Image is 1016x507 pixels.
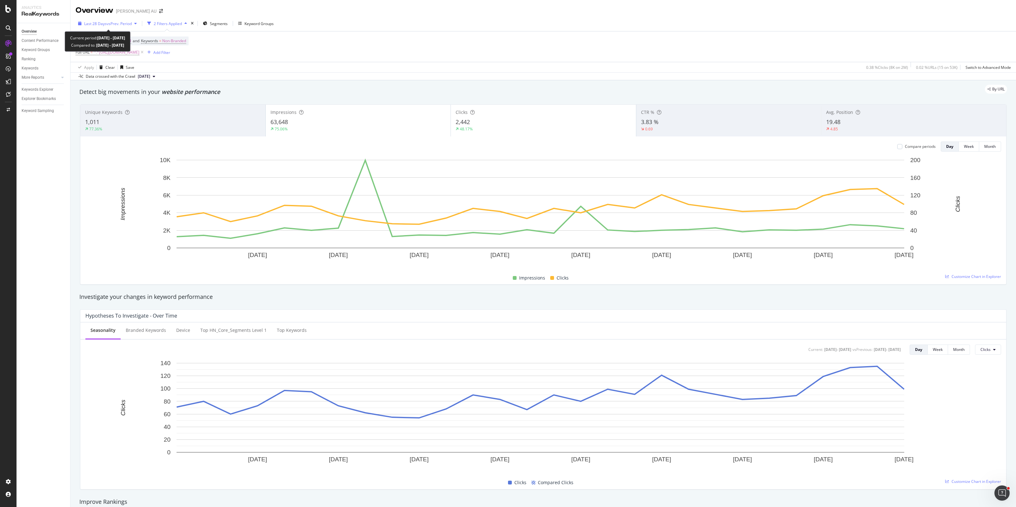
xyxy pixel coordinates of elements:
text: 140 [160,360,170,366]
a: Customize Chart in Explorer [945,274,1001,279]
div: A chart. [85,157,995,267]
span: ^.*[URL][DOMAIN_NAME] [94,48,139,57]
a: Keyword Groups [22,47,66,53]
span: Clicks [514,479,526,486]
div: Current period: [70,34,125,42]
span: Unique Keywords [85,109,123,115]
div: 75.06% [275,126,288,132]
text: [DATE] [814,252,833,258]
text: [DATE] [571,252,590,258]
text: [DATE] [248,456,267,463]
span: 2,442 [456,118,470,126]
text: [DATE] [652,456,671,463]
text: 160 [910,174,920,181]
a: Content Performance [22,37,66,44]
div: Compared to: [71,42,124,49]
text: 120 [160,372,170,379]
div: [DATE] - [DATE] [874,347,901,352]
a: Keywords Explorer [22,86,66,93]
div: Top HN_Core_Segments Level 1 [200,327,267,333]
button: Day [941,142,959,152]
span: Clicks [456,109,468,115]
span: Segments [210,21,228,26]
text: [DATE] [410,456,429,463]
text: 8K [163,174,171,181]
button: Month [948,345,970,355]
text: 2K [163,227,171,234]
text: [DATE] [733,252,752,258]
div: Keyword Sampling [22,108,54,114]
text: [DATE] [248,252,267,258]
text: [DATE] [491,252,510,258]
span: vs Prev. Period [107,21,132,26]
div: A chart. [85,360,995,471]
button: [DATE] [135,73,158,80]
span: = [159,38,161,43]
text: Clicks [954,196,961,212]
a: More Reports [22,74,59,81]
a: Keywords [22,65,66,72]
span: Last 28 Days [84,21,107,26]
div: Content Performance [22,37,58,44]
div: RealKeywords [22,10,65,18]
div: Hypotheses to Investigate - Over Time [85,313,177,319]
div: Device [176,327,190,333]
text: 40 [910,227,917,234]
div: Keywords [22,65,38,72]
span: Clicks [980,347,991,352]
b: [DATE] - [DATE] [97,35,125,41]
div: arrow-right-arrow-left [159,9,163,13]
div: Keywords Explorer [22,86,53,93]
span: Non-Branded [162,36,186,45]
text: [DATE] [733,456,752,463]
text: 120 [910,192,920,199]
span: By URL [992,87,1005,91]
div: More Reports [22,74,44,81]
div: Improve Rankings [79,498,1007,506]
div: Top Keywords [277,327,307,333]
text: [DATE] [814,456,833,463]
span: Impressions [519,274,545,282]
button: Last 28 DaysvsPrev. Period [76,18,139,29]
text: [DATE] [895,456,914,463]
button: 2 Filters Applied [145,18,190,29]
div: Investigate your changes in keyword performance [79,293,1007,301]
div: legacy label [985,85,1007,94]
text: 80 [164,398,170,405]
div: Month [953,347,965,352]
text: [DATE] [491,456,510,463]
div: Week [964,144,974,149]
div: Switch to Advanced Mode [966,65,1011,70]
span: 63,648 [271,118,288,126]
button: Switch to Advanced Mode [963,62,1011,72]
button: Week [928,345,948,355]
button: Day [910,345,928,355]
div: 4.85 [830,126,838,132]
div: Keyword Groups [244,21,274,26]
button: Clicks [975,345,1001,355]
text: [DATE] [895,252,914,258]
a: Explorer Bookmarks [22,95,66,102]
div: 0.38 % Clicks ( 8K on 2M ) [866,65,908,70]
span: CTR % [641,109,654,115]
text: 200 [910,157,920,163]
div: Seasonality [90,327,116,333]
button: Clear [97,62,115,72]
text: 4K [163,209,171,216]
text: 20 [164,436,170,443]
div: Overview [22,28,37,35]
button: Month [979,142,1001,152]
span: Customize Chart in Explorer [952,479,1001,484]
text: [DATE] [329,456,348,463]
button: Week [959,142,979,152]
div: 0.69 [645,126,653,132]
text: 100 [160,385,170,392]
span: Impressions [271,109,297,115]
div: [DATE] - [DATE] [824,347,851,352]
div: 77.36% [89,126,102,132]
text: 60 [164,411,170,417]
a: Overview [22,28,66,35]
a: Ranking [22,56,66,63]
text: 40 [164,424,170,430]
text: 0 [167,449,170,456]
